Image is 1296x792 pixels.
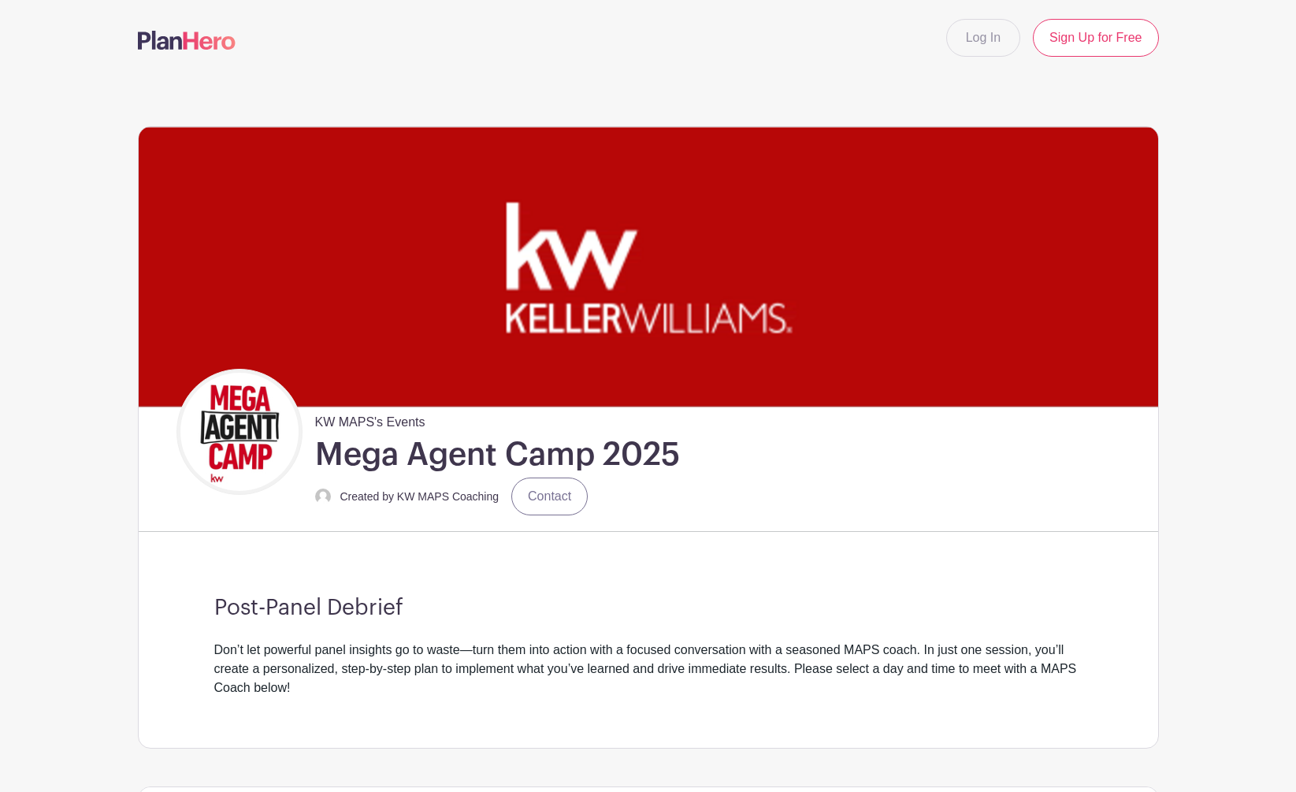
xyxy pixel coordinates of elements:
div: Don’t let powerful panel insights go to waste—turn them into action with a focused conversation w... [214,641,1082,697]
img: kw-logo-large.png [139,127,1158,407]
img: 110801_-_Mega_Agent_Camp_Logo_-_2023.jpg [180,373,299,491]
span: KW MAPS's Events [315,407,425,432]
a: Sign Up for Free [1033,19,1158,57]
a: Contact [511,478,588,515]
small: Created by KW MAPS Coaching [340,490,499,503]
h3: Post-Panel Debrief [214,595,1082,622]
img: default-ce2991bfa6775e67f084385cd625a349d9dcbb7a52a09fb2fda1e96e2d18dcdb.png [315,489,331,504]
img: logo-507f7623f17ff9eddc593b1ce0a138ce2505c220e1c5a4e2b4648c50719b7d32.svg [138,31,236,50]
h1: Mega Agent Camp 2025 [315,435,680,474]
a: Log In [946,19,1020,57]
